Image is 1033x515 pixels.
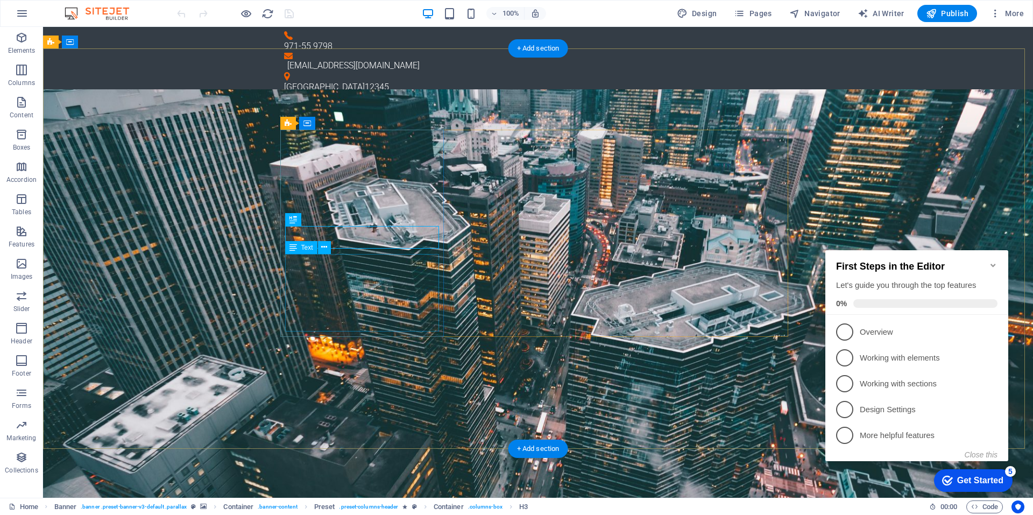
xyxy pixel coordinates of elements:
span: . preset-columns-header [339,500,398,513]
p: Footer [12,369,31,378]
span: AI Writer [858,8,904,19]
div: + Add section [508,440,568,458]
li: Overview [4,84,187,110]
div: Let's guide you through the top features [15,45,176,57]
span: 12345 [322,55,346,65]
span: . banner .preset-banner-v3-default .parallax [81,500,187,513]
span: Text [301,244,313,251]
span: . columns-box [468,500,503,513]
span: 00 00 [940,500,957,513]
i: On resize automatically adjust zoom level to fit chosen device. [530,9,540,18]
button: Publish [917,5,977,22]
p: Overview [39,92,168,103]
div: Minimize checklist [168,26,176,35]
p: More helpful features [39,195,168,207]
p: Tables [12,208,31,216]
p: Boxes [13,143,31,152]
p: Elements [8,46,36,55]
span: 0% [15,65,32,73]
i: This element is a customizable preset [412,504,417,510]
span: Click to select. Double-click to edit [314,500,335,513]
p: Slider [13,305,30,313]
span: Click to select. Double-click to edit [434,500,464,513]
img: Editor Logo [62,7,143,20]
div: Get Started [136,241,182,251]
i: Element contains an animation [402,504,407,510]
span: Click to select. Double-click to edit [223,500,253,513]
h6: Session time [929,500,958,513]
h6: 100% [503,7,520,20]
span: Click to select. Double-click to edit [54,500,77,513]
button: Pages [730,5,776,22]
span: Design [677,8,717,19]
span: Navigator [789,8,840,19]
li: Design Settings [4,162,187,188]
li: More helpful features [4,188,187,214]
span: Publish [926,8,968,19]
nav: breadcrumb [54,500,528,513]
button: Design [673,5,721,22]
p: Collections [5,466,38,475]
div: Get Started 5 items remaining, 0% complete [113,235,192,257]
button: reload [261,7,274,20]
p: Content [10,111,33,119]
h2: First Steps in the Editor [15,26,176,38]
button: Code [966,500,1003,513]
p: Working with sections [39,144,168,155]
p: Accordion [6,175,37,184]
li: Working with sections [4,136,187,162]
p: Forms [12,401,31,410]
p: Features [9,240,34,249]
span: Code [971,500,998,513]
p: Marketing [6,434,36,442]
i: This element contains a background [200,504,207,510]
p: Images [11,272,33,281]
button: Navigator [785,5,845,22]
span: Pages [734,8,772,19]
button: Close this [144,216,176,224]
button: Usercentrics [1011,500,1024,513]
i: This element is a customizable preset [191,504,196,510]
button: More [986,5,1028,22]
span: Click to select. Double-click to edit [519,500,528,513]
button: AI Writer [853,5,909,22]
span: More [990,8,1024,19]
li: Working with elements [4,110,187,136]
div: + Add section [508,39,568,58]
span: . banner-content [258,500,297,513]
span: : [948,503,950,511]
a: Click to cancel selection. Double-click to open Pages [9,500,38,513]
div: Design (Ctrl+Alt+Y) [673,5,721,22]
div: 5 [184,231,195,242]
i: Reload page [261,8,274,20]
p: Columns [8,79,35,87]
button: Click here to leave preview mode and continue editing [239,7,252,20]
p: Header [11,337,32,345]
p: Design Settings [39,170,168,181]
p: Working with elements [39,118,168,129]
button: 100% [486,7,525,20]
